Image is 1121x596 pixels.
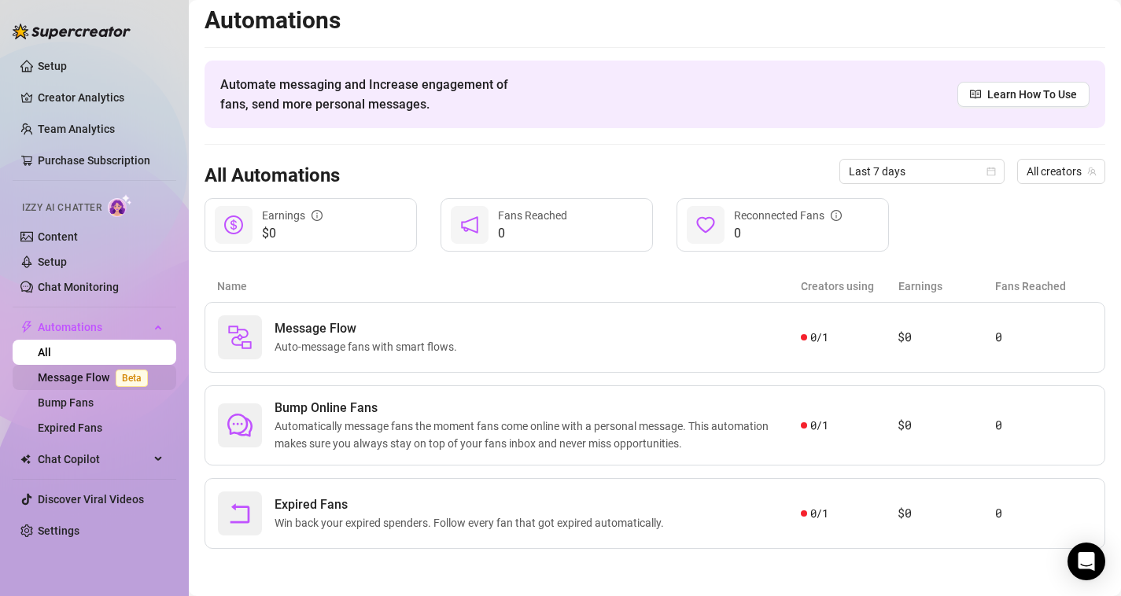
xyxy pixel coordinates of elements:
span: 0 / 1 [810,329,828,346]
a: Expired Fans [38,421,102,434]
span: Automatically message fans the moment fans come online with a personal message. This automation m... [275,418,801,452]
span: Expired Fans [275,495,670,514]
span: Automate messaging and Increase engagement of fans, send more personal messages. [220,75,523,114]
article: $0 [898,328,994,347]
span: Automations [38,315,149,340]
div: Open Intercom Messenger [1068,543,1105,580]
a: Settings [38,524,79,537]
a: Learn How To Use [957,82,1090,107]
div: Earnings [262,207,323,224]
article: Earnings [898,278,996,295]
a: Purchase Subscription [38,154,150,167]
span: dollar [224,215,243,234]
a: Creator Analytics [38,85,164,110]
span: Last 7 days [849,160,995,183]
span: thunderbolt [20,321,33,333]
img: svg%3e [227,325,253,350]
span: notification [460,215,479,234]
span: Win back your expired spenders. Follow every fan that got expired automatically. [275,514,670,532]
span: comment [227,413,253,438]
span: team [1087,167,1097,176]
a: Bump Fans [38,396,94,409]
span: Learn How To Use [987,86,1077,103]
h2: Automations [205,6,1105,35]
span: Izzy AI Chatter [22,201,101,215]
span: 0 / 1 [810,505,828,522]
a: Chat Monitoring [38,281,119,293]
span: Chat Copilot [38,447,149,472]
a: Team Analytics [38,123,115,135]
span: Beta [116,370,148,387]
div: Reconnected Fans [734,207,842,224]
span: All creators [1027,160,1096,183]
span: calendar [986,167,996,176]
img: logo-BBDzfeDw.svg [13,24,131,39]
span: 0 [734,224,842,243]
article: Creators using [801,278,898,295]
article: 0 [995,416,1092,435]
span: info-circle [831,210,842,221]
span: Fans Reached [498,209,567,222]
span: Bump Online Fans [275,399,801,418]
a: Setup [38,60,67,72]
span: info-circle [312,210,323,221]
span: read [970,89,981,100]
article: 0 [995,328,1092,347]
span: Message Flow [275,319,463,338]
a: All [38,346,51,359]
article: $0 [898,504,994,523]
a: Message FlowBeta [38,371,154,384]
article: Name [217,278,801,295]
article: $0 [898,416,994,435]
span: Auto-message fans with smart flows. [275,338,463,355]
a: Discover Viral Videos [38,493,144,506]
span: 0 / 1 [810,417,828,434]
span: 0 [498,224,567,243]
span: rollback [227,501,253,526]
a: Content [38,230,78,243]
a: Setup [38,256,67,268]
span: $0 [262,224,323,243]
article: 0 [995,504,1092,523]
img: Chat Copilot [20,454,31,465]
img: AI Chatter [108,194,132,217]
span: heart [696,215,715,234]
h3: All Automations [205,164,340,189]
article: Fans Reached [995,278,1093,295]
